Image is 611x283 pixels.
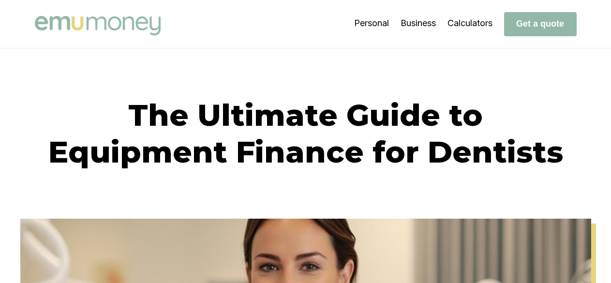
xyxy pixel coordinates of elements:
button: Get a quote [504,12,577,36]
a: Get a quote [504,18,577,29]
img: Emu Money logo [35,16,161,35]
h1: The Ultimate Guide to Equipment Finance for Dentists [35,97,577,170]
